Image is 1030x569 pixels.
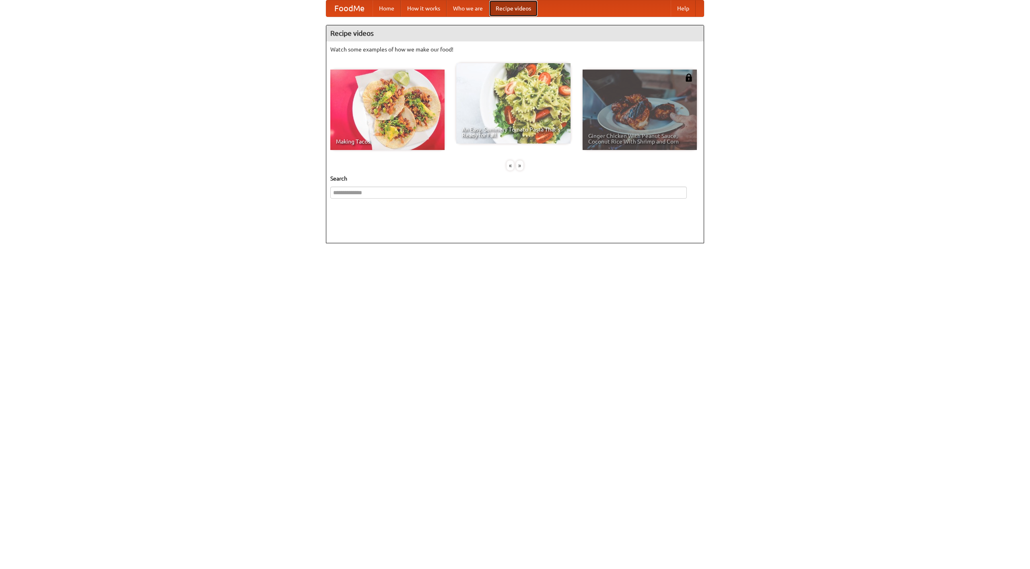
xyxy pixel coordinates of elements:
h4: Recipe videos [326,25,704,41]
a: How it works [401,0,447,16]
a: FoodMe [326,0,373,16]
p: Watch some examples of how we make our food! [330,45,700,53]
span: Making Tacos [336,139,439,144]
a: Recipe videos [489,0,538,16]
a: An Easy, Summery Tomato Pasta That's Ready for Fall [456,63,571,144]
div: « [507,160,514,170]
h5: Search [330,175,700,183]
span: An Easy, Summery Tomato Pasta That's Ready for Fall [462,127,565,138]
a: Who we are [447,0,489,16]
a: Help [671,0,696,16]
img: 483408.png [685,74,693,82]
a: Making Tacos [330,70,445,150]
a: Home [373,0,401,16]
div: » [516,160,523,170]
